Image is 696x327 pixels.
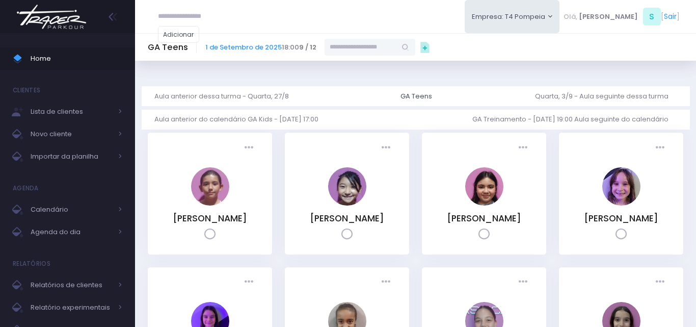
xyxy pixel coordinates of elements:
a: Aula anterior do calendário GA Kids - [DATE] 17:00 [154,110,327,130]
span: Importar da planilha [31,150,112,163]
div: Presença [378,274,394,291]
span: Relatórios de clientes [31,279,112,292]
span: Calendário [31,203,112,216]
a: GA Treinamento - [DATE] 19:00 Aula seguinte do calendário [472,110,677,130]
a: [PERSON_NAME] [447,212,521,224]
span: [PERSON_NAME] [579,12,638,22]
span: 18:00 [205,42,316,53]
a: [PERSON_NAME] [584,212,658,224]
div: Presença [652,274,668,291]
img: Maria Fernanda Di Bastiani [465,167,503,206]
h5: GA Teens [148,42,188,53]
span: Agenda do dia [31,225,112,239]
a: Melissa Gouveia [602,198,640,208]
div: Ações Rápidas [415,37,435,57]
span: S [643,8,661,26]
div: Presença [378,139,394,156]
a: Maria Fernanda Di Bastiani [465,198,503,208]
div: Presença [240,139,257,156]
div: [ ] [559,5,683,28]
a: [PERSON_NAME] [310,212,384,224]
div: Presença [515,274,531,291]
span: Relatório experimentais [31,301,112,314]
a: [PERSON_NAME] [173,212,247,224]
a: Quarta, 3/9 - Aula seguinte dessa turma [535,86,677,106]
a: Leticia Yui Kushiyama [328,198,366,208]
h4: Agenda [13,178,39,198]
span: Home [31,52,122,65]
a: Aula anterior dessa turma - Quarta, 27/8 [154,86,297,106]
h4: Relatórios [13,254,50,274]
span: Novo cliente [31,128,112,141]
span: Lista de clientes [31,105,112,118]
img: Leticia Yui Kushiyama [328,167,366,206]
div: Presença [240,274,257,291]
div: Presença [515,139,531,156]
a: 1 de Setembro de 2025 [205,42,282,52]
img: Gabriela Marchina de souza Campos [191,167,229,206]
a: Sair [664,11,677,22]
strong: 9 / 12 [299,42,316,52]
div: GA Teens [400,91,432,102]
a: Gabriela Marchina de souza Campos [191,198,229,208]
div: Presença [652,139,668,156]
img: Melissa Gouveia [602,167,640,206]
h4: Clientes [13,80,40,100]
a: Adicionar [158,26,200,43]
span: Olá, [564,12,577,22]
